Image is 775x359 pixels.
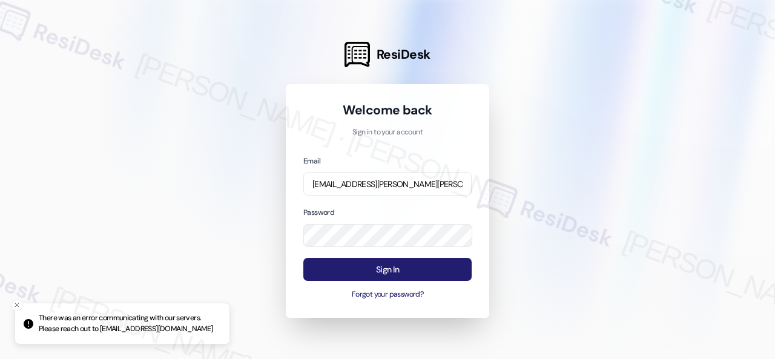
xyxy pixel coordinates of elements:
button: Forgot your password? [303,289,472,300]
span: ResiDesk [377,46,430,63]
label: Password [303,208,334,217]
img: ResiDesk Logo [345,42,370,67]
input: name@example.com [303,172,472,196]
button: Sign In [303,258,472,282]
p: Sign in to your account [303,127,472,138]
button: Close toast [11,299,23,311]
label: Email [303,156,320,166]
h1: Welcome back [303,102,472,119]
p: There was an error communicating with our servers. Please reach out to [EMAIL_ADDRESS][DOMAIN_NAME] [39,313,220,334]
